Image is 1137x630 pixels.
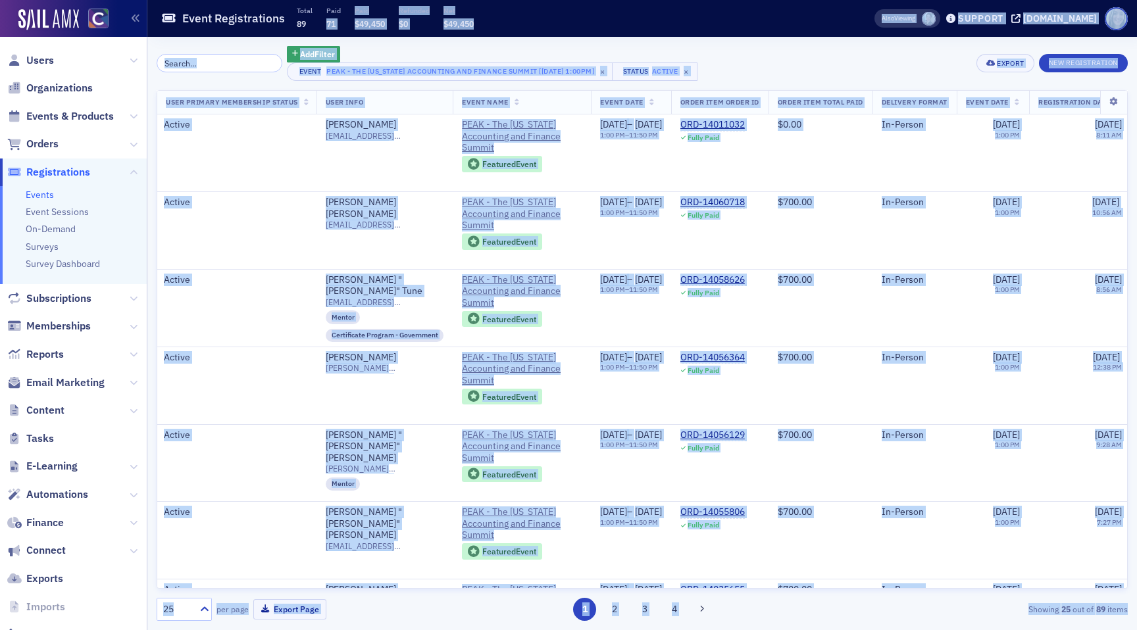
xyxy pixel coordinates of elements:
[326,584,396,596] a: [PERSON_NAME]
[7,403,64,418] a: Content
[1093,362,1122,372] time: 12:38 PM
[7,319,91,333] a: Memberships
[993,196,1020,208] span: [DATE]
[462,274,582,309] a: PEAK - The [US_STATE] Accounting and Finance Summit
[680,197,745,208] div: ORD-14060718
[297,67,324,76] div: Event
[326,429,444,464] a: [PERSON_NAME] "[PERSON_NAME]" [PERSON_NAME]
[26,403,64,418] span: Content
[462,274,582,309] span: PEAK - The Colorado Accounting and Finance Summit
[778,583,812,595] span: $700.00
[663,598,686,621] button: 4
[680,119,745,131] a: ORD-14011032
[993,506,1020,518] span: [DATE]
[600,208,662,217] div: –
[326,64,594,78] div: PEAK - The [US_STATE] Accounting and Finance Summit [[DATE] 1:00pm]
[993,118,1020,130] span: [DATE]
[882,506,948,518] div: In-Person
[462,352,582,387] a: PEAK - The [US_STATE] Accounting and Finance Summit
[18,9,79,30] img: SailAMX
[26,376,105,390] span: Email Marketing
[7,291,91,306] a: Subscriptions
[7,376,105,390] a: Email Marketing
[600,362,625,372] time: 1:00 PM
[26,137,59,151] span: Orders
[629,130,658,139] time: 11:50 PM
[462,429,582,464] span: PEAK - The Colorado Accounting and Finance Summit
[7,53,54,68] a: Users
[326,131,444,141] span: [EMAIL_ADDRESS][PERSON_NAME][DOMAIN_NAME]
[600,352,662,364] div: –
[300,48,335,60] span: Add Filter
[993,429,1020,441] span: [DATE]
[1039,54,1128,72] button: New Registration
[326,119,396,131] a: [PERSON_NAME]
[26,189,54,201] a: Events
[629,518,658,527] time: 11:50 PM
[326,97,364,107] span: User Info
[882,274,948,286] div: In-Person
[600,285,662,294] div: –
[443,6,474,15] p: Net
[287,62,614,81] button: EventPEAK - The [US_STATE] Accounting and Finance Summit [[DATE] 1:00pm]×
[297,18,306,29] span: 89
[1092,208,1122,217] time: 10:56 AM
[482,471,536,478] div: Featured Event
[680,274,745,286] a: ORD-14058626
[462,119,582,154] span: PEAK - The Colorado Accounting and Finance Summit
[399,18,408,29] span: $0
[882,352,948,364] div: In-Person
[993,351,1020,363] span: [DATE]
[882,14,894,22] div: Also
[600,363,662,372] div: –
[216,603,249,615] label: per page
[399,6,430,15] p: Refunded
[26,543,66,558] span: Connect
[462,352,582,387] span: PEAK - The Colorado Accounting and Finance Summit
[1038,97,1111,107] span: Registration Date
[7,109,114,124] a: Events & Products
[462,389,542,405] div: Featured Event
[326,197,444,220] a: [PERSON_NAME] [PERSON_NAME]
[688,366,719,375] div: Fully Paid
[600,506,662,518] div: –
[164,506,307,518] div: Active
[287,46,341,62] button: AddFilter
[995,208,1020,217] time: 1:00 PM
[1093,351,1120,363] span: [DATE]
[1097,518,1122,527] time: 7:27 PM
[1095,583,1122,595] span: [DATE]
[462,506,582,541] a: PEAK - The [US_STATE] Accounting and Finance Summit
[882,14,915,23] span: Viewing
[882,119,948,131] div: In-Person
[253,599,326,619] button: Export Page
[326,310,361,324] div: Mentor
[600,429,662,441] div: –
[88,9,109,29] img: SailAMX
[26,223,76,235] a: On-Demand
[26,53,54,68] span: Users
[482,393,536,400] div: Featured Event
[462,119,582,154] a: PEAK - The [US_STATE] Accounting and Finance Summit
[462,584,582,619] a: PEAK - The [US_STATE] Accounting and Finance Summit
[7,600,65,614] a: Imports
[326,274,444,297] a: [PERSON_NAME] "[PERSON_NAME]" Tune
[7,459,78,473] a: E-Learning
[600,440,625,449] time: 1:00 PM
[26,291,91,306] span: Subscriptions
[326,352,396,364] div: [PERSON_NAME]
[326,329,444,342] div: Certificate Program - Government
[778,429,812,441] span: $700.00
[462,429,582,464] a: PEAK - The [US_STATE] Accounting and Finance Summit
[1095,274,1122,285] span: [DATE]
[778,118,801,130] span: $0.00
[26,258,100,270] a: Survey Dashboard
[600,584,662,596] div: –
[7,487,88,502] a: Automations
[26,459,78,473] span: E-Learning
